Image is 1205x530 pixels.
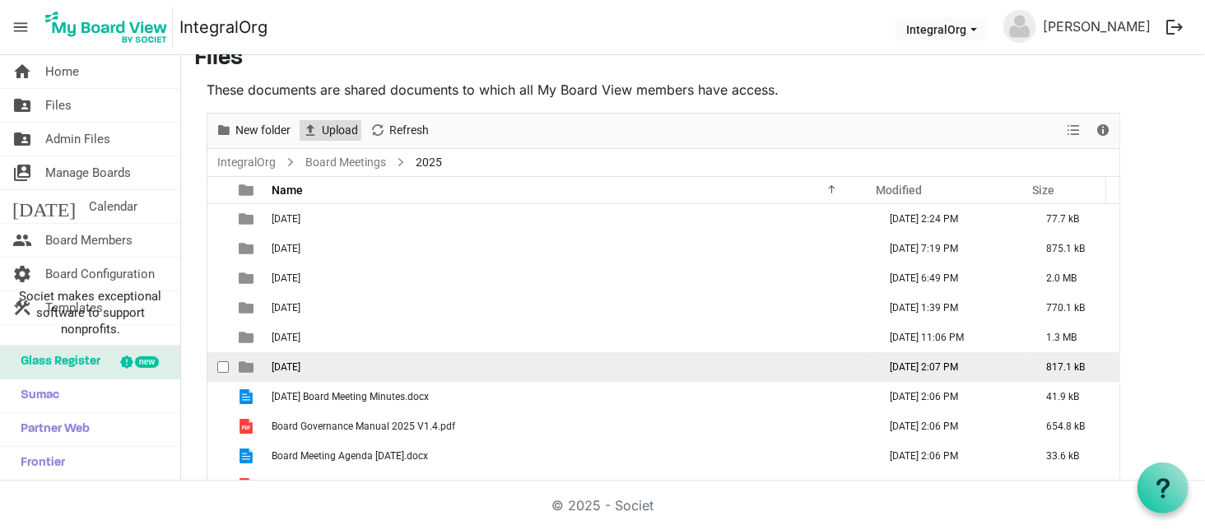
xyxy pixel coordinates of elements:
[207,323,229,352] td: checkbox
[267,441,872,471] td: Board Meeting Agenda September 23 2025.docx is template cell column header Name
[12,89,32,122] span: folder_shared
[872,234,1029,263] td: February 11, 2025 7:19 PM column header Modified
[1089,114,1117,148] div: Details
[272,302,300,314] span: [DATE]
[213,120,294,141] button: New folder
[207,204,229,234] td: checkbox
[40,7,179,48] a: My Board View Logo
[40,7,173,48] img: My Board View Logo
[872,204,1029,234] td: April 10, 2025 2:24 PM column header Modified
[272,272,300,284] span: [DATE]
[1029,352,1119,382] td: 817.1 kB is template cell column header Size
[12,258,32,291] span: settings
[367,120,432,141] button: Refresh
[872,323,1029,352] td: May 25, 2025 11:06 PM column header Modified
[45,123,110,156] span: Admin Files
[1029,204,1119,234] td: 77.7 kB is template cell column header Size
[272,184,303,197] span: Name
[872,411,1029,441] td: September 18, 2025 2:06 PM column header Modified
[896,17,988,40] button: IntegralOrg dropdownbutton
[229,352,267,382] td: is template cell column header type
[272,213,300,225] span: [DATE]
[1029,234,1119,263] td: 875.1 kB is template cell column header Size
[207,263,229,293] td: checkbox
[229,441,267,471] td: is template cell column header type
[12,55,32,88] span: home
[872,352,1029,382] td: September 18, 2025 2:07 PM column header Modified
[207,382,229,411] td: checkbox
[364,114,435,148] div: Refresh
[272,391,429,402] span: [DATE] Board Meeting Minutes.docx
[872,471,1029,500] td: September 18, 2025 2:06 PM column header Modified
[1029,293,1119,323] td: 770.1 kB is template cell column header Size
[272,421,455,432] span: Board Governance Manual 2025 V1.4.pdf
[1029,471,1119,500] td: 51.2 kB is template cell column header Size
[267,204,872,234] td: April 10 2025 is template cell column header Name
[302,152,389,173] a: Board Meetings
[12,190,76,223] span: [DATE]
[551,497,654,514] a: © 2025 - Societ
[214,152,279,173] a: IntegralOrg
[388,120,430,141] span: Refresh
[872,263,1029,293] td: June 19, 2025 6:49 PM column header Modified
[207,80,1120,100] p: These documents are shared documents to which all My Board View members have access.
[229,293,267,323] td: is template cell column header type
[179,11,268,44] a: IntegralOrg
[267,471,872,500] td: Famous Five Request.pdf is template cell column header Name
[272,332,300,343] span: [DATE]
[267,352,872,382] td: September 23 2025 is template cell column header Name
[267,382,872,411] td: 2025-06-24 Board Meeting Minutes.docx is template cell column header Name
[234,120,292,141] span: New folder
[872,293,1029,323] td: March 25, 2025 1:39 PM column header Modified
[207,293,229,323] td: checkbox
[229,263,267,293] td: is template cell column header type
[194,45,1192,73] h3: Files
[207,234,229,263] td: checkbox
[1064,120,1084,141] button: View dropdownbutton
[872,382,1029,411] td: September 18, 2025 2:06 PM column header Modified
[229,411,267,441] td: is template cell column header type
[1029,263,1119,293] td: 2.0 MB is template cell column header Size
[12,447,65,480] span: Frontier
[207,411,229,441] td: checkbox
[267,263,872,293] td: June 24 2025 is template cell column header Name
[320,120,360,141] span: Upload
[89,190,137,223] span: Calendar
[12,156,32,189] span: switch_account
[267,411,872,441] td: Board Governance Manual 2025 V1.4.pdf is template cell column header Name
[412,152,445,173] span: 2025
[12,413,90,446] span: Partner Web
[12,123,32,156] span: folder_shared
[1032,184,1054,197] span: Size
[1157,10,1192,44] button: logout
[1092,120,1114,141] button: Details
[296,114,364,148] div: Upload
[872,441,1029,471] td: September 18, 2025 2:06 PM column header Modified
[1029,411,1119,441] td: 654.8 kB is template cell column header Size
[12,379,59,412] span: Sumac
[45,258,155,291] span: Board Configuration
[229,234,267,263] td: is template cell column header type
[207,471,229,500] td: checkbox
[876,184,922,197] span: Modified
[45,89,72,122] span: Files
[45,55,79,88] span: Home
[45,224,133,257] span: Board Members
[1029,382,1119,411] td: 41.9 kB is template cell column header Size
[229,382,267,411] td: is template cell column header type
[12,224,32,257] span: people
[7,288,173,337] span: Societ makes exceptional software to support nonprofits.
[229,471,267,500] td: is template cell column header type
[272,450,428,462] span: Board Meeting Agenda [DATE].docx
[272,243,300,254] span: [DATE]
[210,114,296,148] div: New folder
[207,441,229,471] td: checkbox
[45,156,131,189] span: Manage Boards
[300,120,361,141] button: Upload
[272,361,300,373] span: [DATE]
[1029,441,1119,471] td: 33.6 kB is template cell column header Size
[5,12,36,43] span: menu
[1061,114,1089,148] div: View
[1029,323,1119,352] td: 1.3 MB is template cell column header Size
[229,323,267,352] td: is template cell column header type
